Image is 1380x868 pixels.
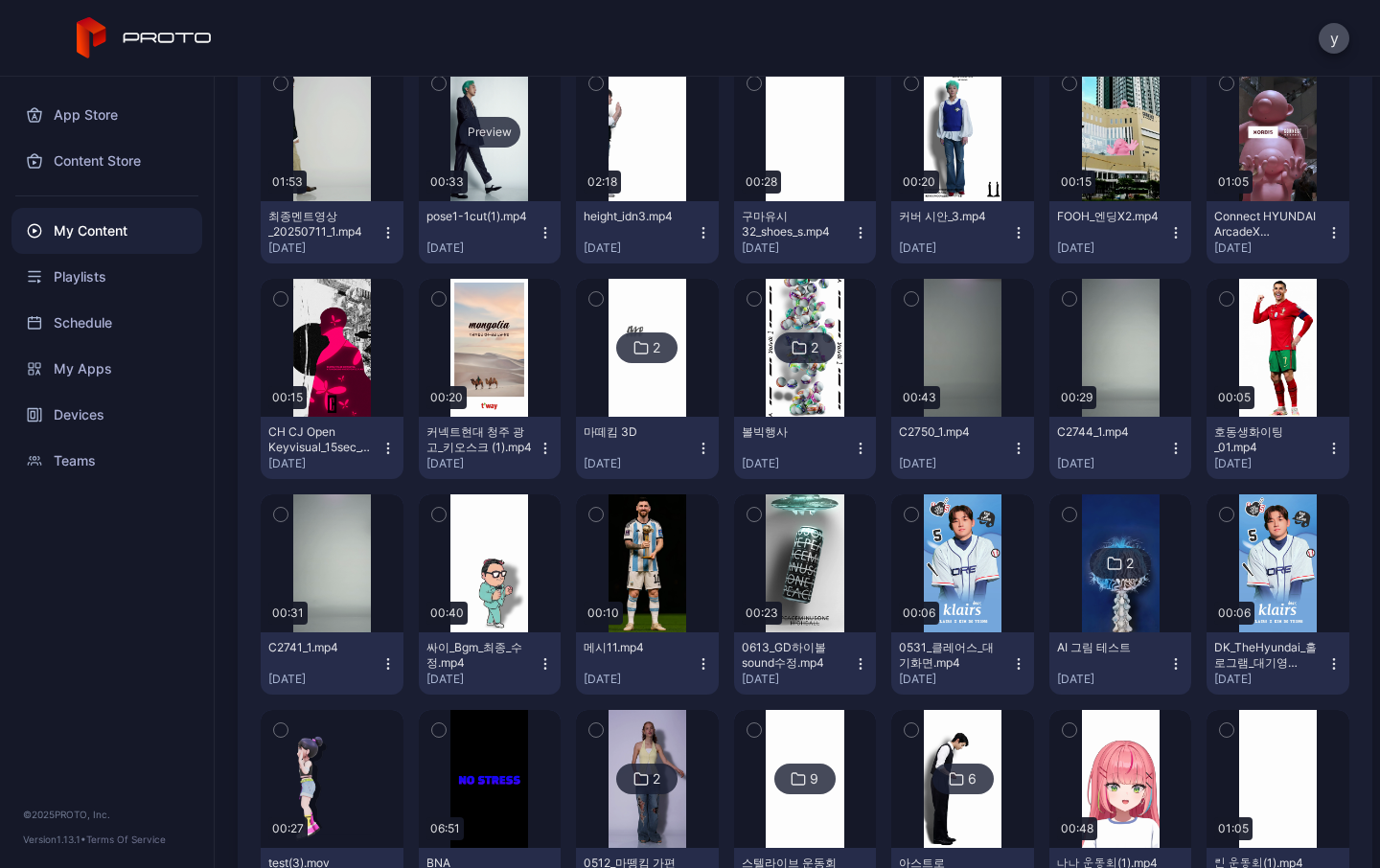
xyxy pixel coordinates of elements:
button: DK_TheHyundai_홀로그램_대기영상.mp4[DATE] [1207,632,1349,695]
button: 호동생화이팅_01.mp4[DATE] [1207,417,1349,479]
div: [DATE] [742,240,854,256]
div: 마떼킴 3D [584,424,689,440]
div: [DATE] [584,240,696,256]
div: 9 [810,770,818,788]
a: Devices [11,392,202,438]
div: [DATE] [426,240,539,256]
button: y [1319,23,1349,54]
button: 0531_클레어스_대기화면.mp4[DATE] [891,632,1034,695]
button: FOOH_엔딩X2.mp4[DATE] [1049,201,1192,263]
div: [DATE] [899,240,1011,256]
button: 싸이_Bgm_최종_수정.mp4[DATE] [419,632,562,695]
button: 0613_GD하이볼 sound수정.mp4[DATE] [734,632,877,695]
div: pose1-1cut(1).mp4 [426,209,532,224]
div: CH CJ Open Keyvisual_15sec_V.mp4 [268,424,374,455]
div: 커버 시안_3.mp4 [899,209,1004,224]
div: 2 [653,339,660,356]
div: [DATE] [1057,240,1169,256]
div: [DATE] [1057,672,1169,687]
button: 최종멘트영상_20250711_1.mp4[DATE] [261,201,403,263]
button: pose1-1cut(1).mp4[DATE] [419,201,562,263]
button: C2744_1.mp4[DATE] [1049,417,1192,479]
div: 볼빅행사 [742,424,847,440]
div: [DATE] [584,456,696,471]
div: 커넥트현대 청주 광고_키오스크 (1).mp4 [426,424,532,455]
button: 커넥트현대 청주 광고_키오스크 (1).mp4[DATE] [419,417,562,479]
a: Teams [11,438,202,484]
a: My Apps [11,346,202,392]
span: Version 1.13.1 • [23,834,86,845]
a: Terms Of Service [86,834,166,845]
div: [DATE] [742,456,854,471]
div: C2741_1.mp4 [268,640,374,655]
div: [DATE] [1057,456,1169,471]
div: [DATE] [268,240,380,256]
button: 메시11.mp4[DATE] [576,632,719,695]
div: 최종멘트영상_20250711_1.mp4 [268,209,374,240]
div: [DATE] [1214,456,1326,471]
div: [DATE] [742,672,854,687]
div: height_idn3.mp4 [584,209,689,224]
div: [DATE] [899,456,1011,471]
a: My Content [11,208,202,254]
div: 구마유시32_shoes_s.mp4 [742,209,847,240]
a: Playlists [11,254,202,300]
div: 메시11.mp4 [584,640,689,655]
a: Schedule [11,300,202,346]
div: C2750_1.mp4 [899,424,1004,440]
div: [DATE] [268,672,380,687]
div: 호동생화이팅_01.mp4 [1214,424,1320,455]
div: 2 [653,770,660,788]
div: Preview [459,117,520,148]
div: Connect HYUNDAI ArcadeX Vertical.mp4 [1214,209,1320,240]
div: [DATE] [426,672,539,687]
button: C2750_1.mp4[DATE] [891,417,1034,479]
button: 커버 시안_3.mp4[DATE] [891,201,1034,263]
a: Content Store [11,138,202,184]
div: AI 그림 테스트 [1057,640,1162,655]
div: 싸이_Bgm_최종_수정.mp4 [426,640,532,671]
div: DK_TheHyundai_홀로그램_대기영상.mp4 [1214,640,1320,671]
a: App Store [11,92,202,138]
button: 볼빅행사[DATE] [734,417,877,479]
div: [DATE] [1214,672,1326,687]
div: [DATE] [899,672,1011,687]
div: [DATE] [426,456,539,471]
div: FOOH_엔딩X2.mp4 [1057,209,1162,224]
div: 0613_GD하이볼 sound수정.mp4 [742,640,847,671]
button: 마떼킴 3D[DATE] [576,417,719,479]
button: height_idn3.mp4[DATE] [576,201,719,263]
div: [DATE] [1214,240,1326,256]
button: AI 그림 테스트[DATE] [1049,632,1192,695]
div: 2 [1126,555,1134,572]
button: CH CJ Open Keyvisual_15sec_V.mp4[DATE] [261,417,403,479]
button: 구마유시32_shoes_s.mp4[DATE] [734,201,877,263]
div: [DATE] [268,456,380,471]
div: 0531_클레어스_대기화면.mp4 [899,640,1004,671]
div: C2744_1.mp4 [1057,424,1162,440]
div: [DATE] [584,672,696,687]
div: © 2025 PROTO, Inc. [23,807,191,822]
button: Connect HYUNDAI ArcadeX Vertical.mp4[DATE] [1207,201,1349,263]
button: C2741_1.mp4[DATE] [261,632,403,695]
div: 2 [811,339,818,356]
div: 6 [968,770,977,788]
